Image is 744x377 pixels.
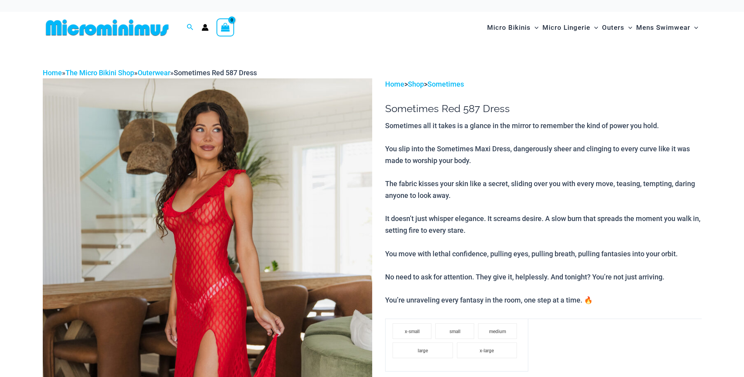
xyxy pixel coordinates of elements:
[65,69,134,77] a: The Micro Bikini Shop
[385,120,701,306] p: Sometimes all it takes is a glance in the mirror to remember the kind of power you hold. You slip...
[43,69,62,77] a: Home
[690,18,698,38] span: Menu Toggle
[634,16,700,40] a: Mens SwimwearMenu ToggleMenu Toggle
[542,18,590,38] span: Micro Lingerie
[385,103,701,115] h1: Sometimes Red 587 Dress
[393,323,431,339] li: x-small
[478,323,517,339] li: medium
[540,16,600,40] a: Micro LingerieMenu ToggleMenu Toggle
[600,16,634,40] a: OutersMenu ToggleMenu Toggle
[487,18,531,38] span: Micro Bikinis
[624,18,632,38] span: Menu Toggle
[138,69,170,77] a: Outerwear
[408,80,424,88] a: Shop
[636,18,690,38] span: Mens Swimwear
[602,18,624,38] span: Outers
[43,19,172,36] img: MM SHOP LOGO FLAT
[405,329,420,334] span: x-small
[187,23,194,33] a: Search icon link
[418,348,428,353] span: large
[489,329,506,334] span: medium
[385,80,404,88] a: Home
[531,18,538,38] span: Menu Toggle
[393,343,453,358] li: large
[485,16,540,40] a: Micro BikinisMenu ToggleMenu Toggle
[449,329,460,334] span: small
[385,78,701,90] p: > >
[202,24,209,31] a: Account icon link
[216,18,235,36] a: View Shopping Cart, empty
[435,323,474,339] li: small
[480,348,494,353] span: x-large
[457,343,517,358] li: x-large
[43,69,257,77] span: » » »
[484,14,702,41] nav: Site Navigation
[427,80,464,88] a: Sometimes
[174,69,257,77] span: Sometimes Red 587 Dress
[590,18,598,38] span: Menu Toggle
